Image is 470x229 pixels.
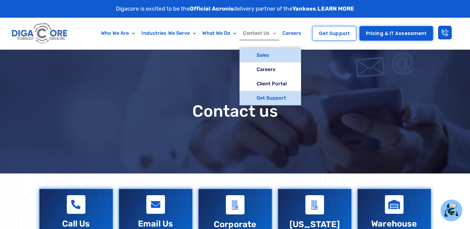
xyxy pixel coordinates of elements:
a: What We Do [199,26,240,40]
a: Call Us [67,195,85,214]
a: Email Us [138,219,173,229]
a: Sales [240,48,301,62]
a: Industries We Serve [138,26,199,40]
a: Warehouse [385,195,404,214]
a: Client Portal [240,77,301,91]
a: Careers [279,26,305,40]
a: Pricing & IT Assessment [359,26,433,41]
a: Careers [240,62,301,77]
h1: Contact us [36,102,434,120]
nav: Menu [94,26,308,40]
a: Get Support [240,91,301,105]
a: LEARN MORE [317,5,354,12]
a: Contact Us [240,26,279,40]
ul: Contact Us [240,48,301,106]
a: Call Us [62,219,90,229]
img: Digacore logo 1 [10,21,70,46]
a: Email Us [146,195,165,214]
a: Who We Are [98,26,138,40]
strong: Official Acronis [190,5,234,12]
a: Corporate Office [226,195,244,214]
a: Get Support [312,26,356,41]
a: Virginia Office [305,195,324,214]
span: Get Support [319,31,350,36]
p: Digacore is excited to be the delivery partner of the . [116,5,354,13]
strong: Yankees [292,5,316,12]
a: Warehouse [371,219,417,229]
span: Pricing & IT Assessment [366,31,427,36]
